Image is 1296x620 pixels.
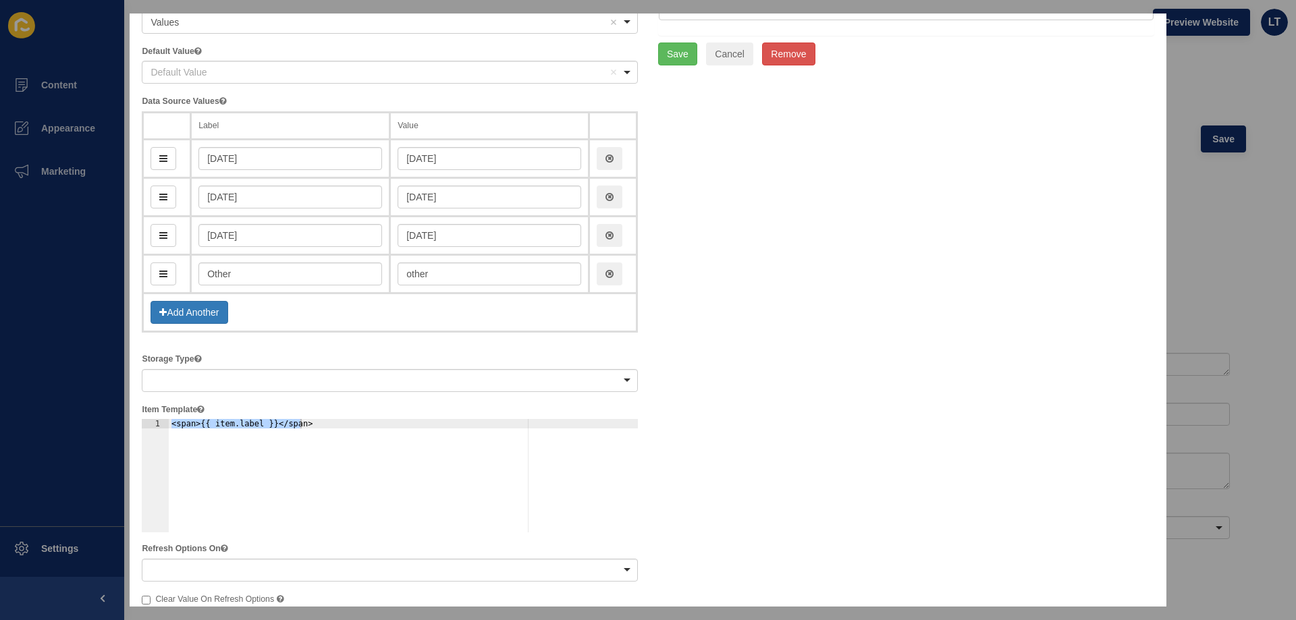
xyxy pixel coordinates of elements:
label: Data Source Values [142,95,226,107]
label: Refresh Options On [142,542,227,555]
button: Remove item: 'values' [607,16,620,29]
button: Remove [762,43,815,65]
th: Value [390,112,589,140]
button: Save [658,43,697,65]
button: Add Another [151,301,227,324]
span: Clear Value On Refresh Options [155,594,274,604]
span: Values [151,17,179,28]
label: Storage Type [142,353,201,365]
input: Clear Value On Refresh Options [142,596,151,604]
th: Label [191,112,390,140]
div: Default Value [151,65,608,79]
div: 1 [142,419,169,428]
label: Default Value [142,45,201,57]
button: Remove item: 'Default Value' [607,65,620,79]
button: Cancel [706,43,753,65]
label: Item Template [142,403,205,416]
